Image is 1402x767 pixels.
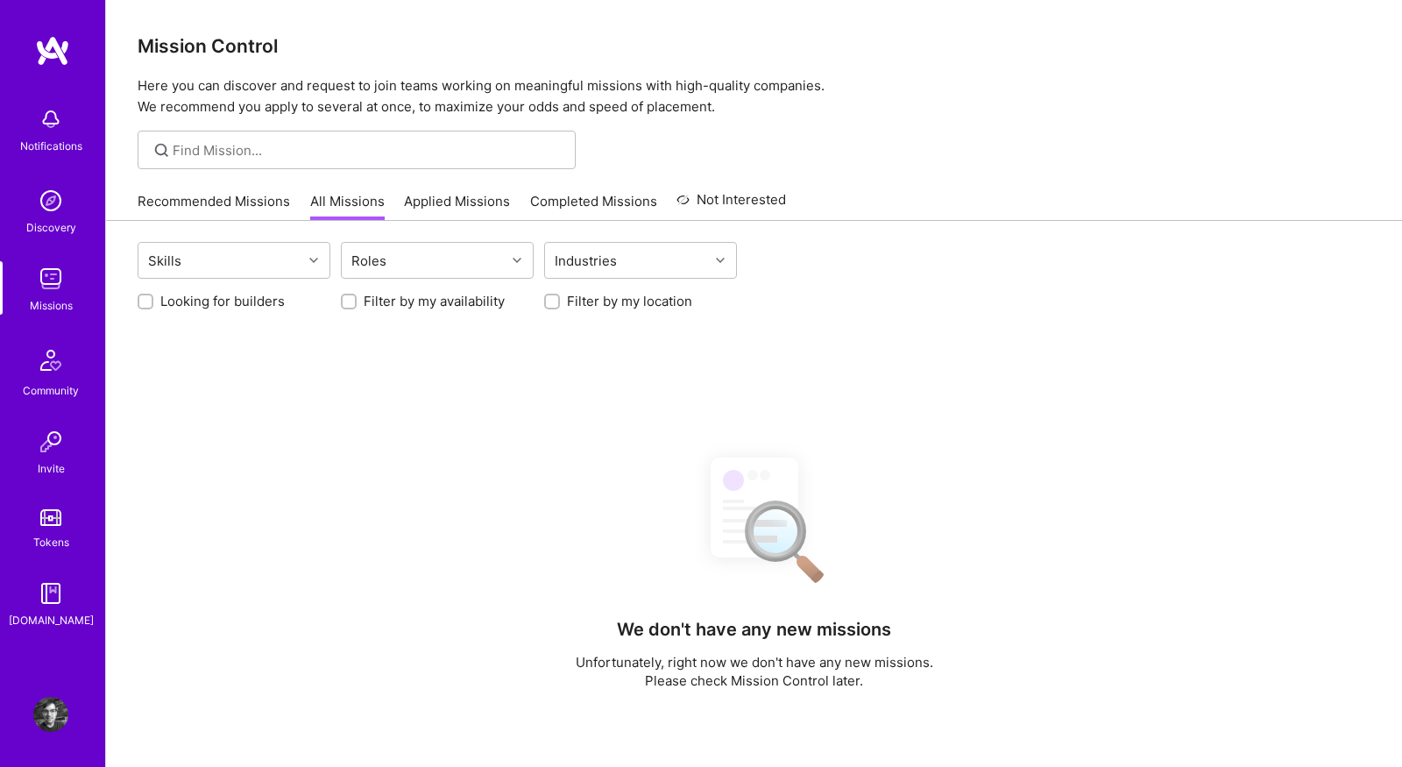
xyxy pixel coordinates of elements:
[567,292,692,310] label: Filter by my location
[33,424,68,459] img: Invite
[152,140,172,160] i: icon SearchGrey
[138,75,1370,117] p: Here you can discover and request to join teams working on meaningful missions with high-quality ...
[26,218,76,237] div: Discovery
[38,459,65,478] div: Invite
[138,35,1370,57] h3: Mission Control
[550,248,621,273] div: Industries
[33,533,69,551] div: Tokens
[576,671,933,690] p: Please check Mission Control later.
[40,509,61,526] img: tokens
[364,292,505,310] label: Filter by my availability
[20,137,82,155] div: Notifications
[404,192,510,221] a: Applied Missions
[716,256,725,265] i: icon Chevron
[33,261,68,296] img: teamwork
[9,611,94,629] div: [DOMAIN_NAME]
[33,697,68,732] img: User Avatar
[23,381,79,400] div: Community
[309,256,318,265] i: icon Chevron
[680,442,829,595] img: No Results
[173,141,563,160] input: Find Mission...
[144,248,186,273] div: Skills
[33,576,68,611] img: guide book
[33,102,68,137] img: bell
[576,653,933,671] p: Unfortunately, right now we don't have any new missions.
[30,339,72,381] img: Community
[160,292,285,310] label: Looking for builders
[617,619,891,640] h4: We don't have any new missions
[530,192,657,221] a: Completed Missions
[310,192,385,221] a: All Missions
[347,248,391,273] div: Roles
[33,183,68,218] img: discovery
[676,189,786,221] a: Not Interested
[29,697,73,732] a: User Avatar
[30,296,73,315] div: Missions
[35,35,70,67] img: logo
[513,256,521,265] i: icon Chevron
[138,192,290,221] a: Recommended Missions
